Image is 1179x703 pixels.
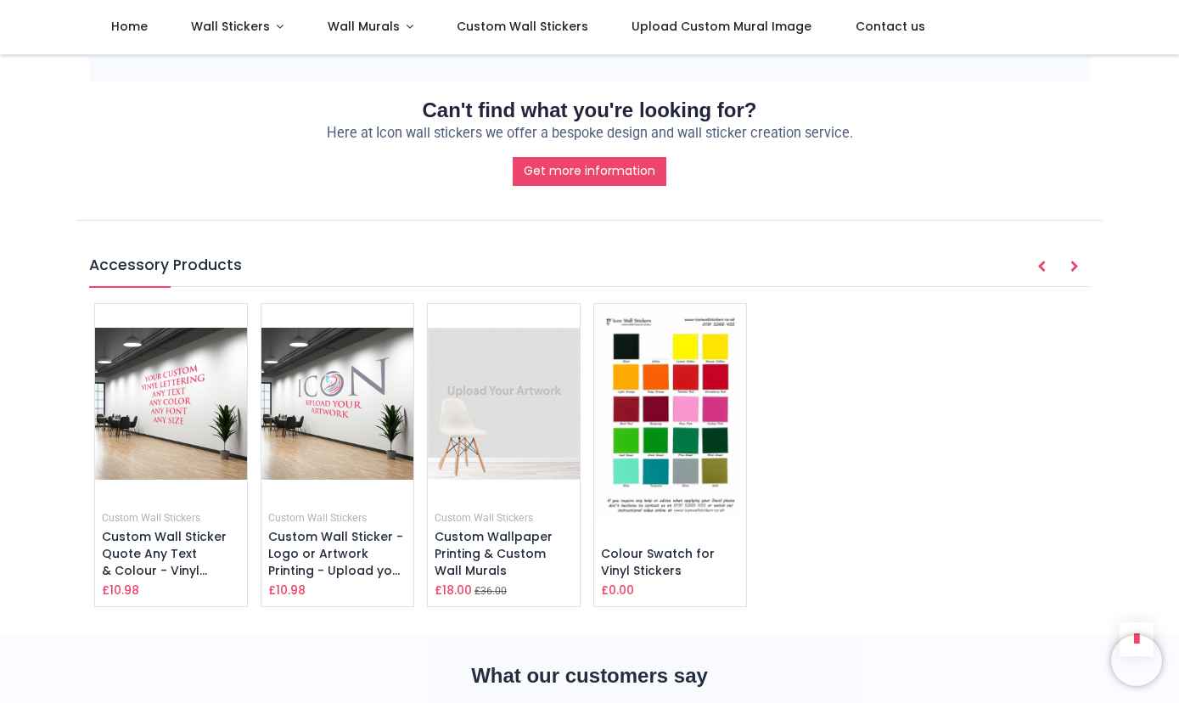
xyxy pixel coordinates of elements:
[601,546,739,579] h6: Colour Swatch for Vinyl Stickers
[1111,635,1162,686] iframe: Brevo live chat
[1059,253,1090,282] button: Next
[109,582,139,599] span: 10.98
[268,510,367,524] a: Custom Wall Stickers
[856,18,925,35] span: Contact us
[102,528,227,595] a: Custom Wall Sticker Quote Any Text & Colour - Vinyl Lettering
[102,529,240,579] h6: Custom Wall Sticker Quote Any Text & Colour - Vinyl Lettering
[435,529,573,579] h6: Custom Wallpaper Printing & Custom Wall Murals
[95,304,247,503] img: Custom Wall Sticker Quote Any Text & Colour - Vinyl Lettering
[474,584,507,599] small: £
[601,545,715,579] a: Colour Swatch for Vinyl Stickers
[102,512,200,524] small: Custom Wall Stickers
[89,255,1090,287] h5: Accessory Products
[632,18,811,35] span: Upload Custom Mural Image
[111,18,148,35] span: Home
[442,582,472,599] span: 18.00
[89,96,1090,125] h2: Can't find what you're looking for?
[609,582,634,599] span: 0.00
[435,582,472,599] h6: £
[457,18,588,35] span: Custom Wall Stickers
[268,528,405,595] a: Custom Wall Sticker - Logo or Artwork Printing - Upload your design
[435,512,533,524] small: Custom Wall Stickers
[102,582,139,599] h6: £
[261,304,413,503] img: Custom Wall Sticker - Logo or Artwork Printing - Upload your design
[89,661,1090,690] h2: What our customers say
[89,124,1090,143] p: Here at Icon wall stickers we offer a bespoke design and wall sticker creation service.
[268,582,306,599] h6: £
[191,18,270,35] span: Wall Stickers
[480,585,507,597] span: 36.00
[601,582,634,599] h6: £
[594,304,746,519] img: Colour Swatch for Vinyl Stickers
[268,512,367,524] small: Custom Wall Stickers
[1026,253,1057,282] button: Prev
[428,304,580,503] img: Custom Wallpaper Printing & Custom Wall Murals
[435,510,533,524] a: Custom Wall Stickers
[276,582,306,599] span: 10.98
[435,528,553,578] a: Custom Wallpaper Printing & Custom Wall Murals
[102,510,200,524] a: Custom Wall Stickers
[513,157,666,186] a: Get more information
[268,529,407,579] h6: Custom Wall Sticker - Logo or Artwork Printing - Upload your design
[328,18,400,35] span: Wall Murals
